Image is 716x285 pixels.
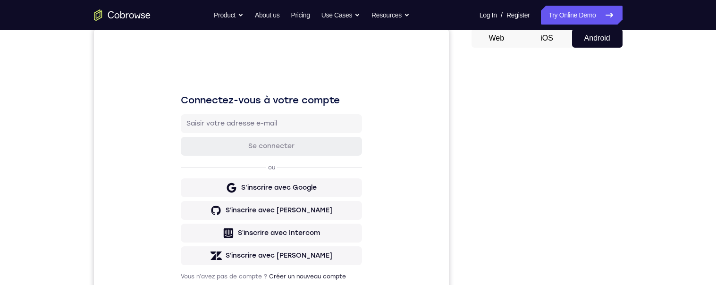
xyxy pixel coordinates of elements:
[147,154,222,164] div: S’inscrire avec Google
[87,172,268,191] button: S’inscrire avec [PERSON_NAME]
[501,9,503,21] span: /
[87,150,268,168] button: S’inscrire avec Google
[572,29,623,48] button: Android
[472,29,522,48] button: Web
[87,244,268,251] p: Vous n’avez pas de compte ?
[321,6,360,25] button: Use Cases
[255,6,279,25] a: About us
[87,218,268,236] button: S’inscrire avec [PERSON_NAME]
[132,222,238,232] div: S’inscrire avec [PERSON_NAME]
[371,6,410,25] button: Resources
[506,6,530,25] a: Register
[214,6,244,25] button: Product
[291,6,310,25] a: Pricing
[172,135,183,142] p: ou
[175,244,252,251] a: Créer un nouveau compte
[94,9,151,21] a: Go to the home page
[541,6,622,25] a: Try Online Demo
[144,200,226,209] div: S’inscrire avec Intercom
[132,177,238,186] div: S’inscrire avec [PERSON_NAME]
[522,29,572,48] button: iOS
[87,195,268,214] button: S’inscrire avec Intercom
[480,6,497,25] a: Log In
